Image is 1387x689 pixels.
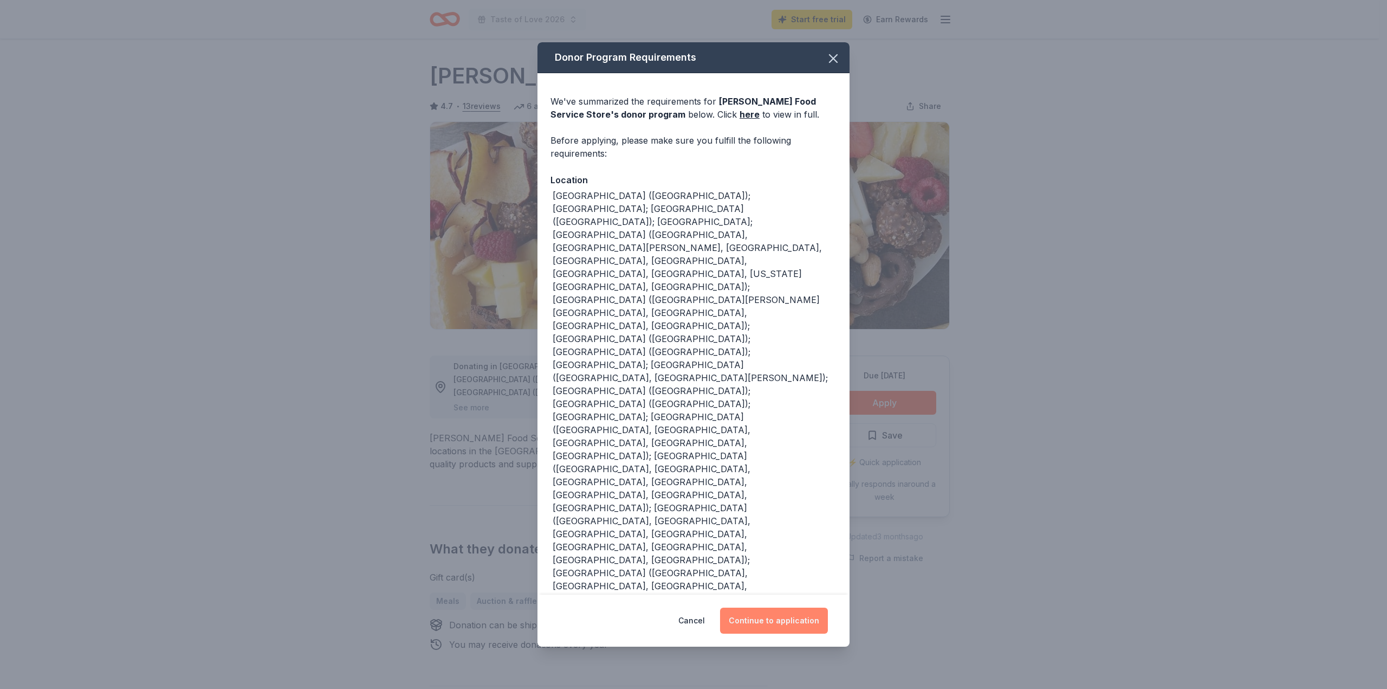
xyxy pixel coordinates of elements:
div: Donor Program Requirements [537,42,850,73]
button: Cancel [678,608,705,634]
div: We've summarized the requirements for below. Click to view in full. [550,95,837,121]
div: [GEOGRAPHIC_DATA] ([GEOGRAPHIC_DATA]); [GEOGRAPHIC_DATA]; [GEOGRAPHIC_DATA] ([GEOGRAPHIC_DATA]); ... [553,189,837,619]
div: Before applying, please make sure you fulfill the following requirements: [550,134,837,160]
button: Continue to application [720,608,828,634]
a: here [740,108,760,121]
div: Location [550,173,837,187]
